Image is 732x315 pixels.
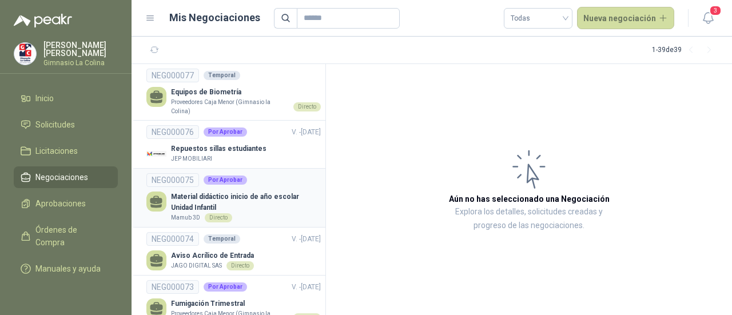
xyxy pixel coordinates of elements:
[171,192,321,213] p: Material didáctico inicio de año escolar Unidad Infantil
[226,261,254,270] div: Directo
[292,235,321,243] span: V. - [DATE]
[14,258,118,280] a: Manuales y ayuda
[146,280,199,294] div: NEG000073
[146,173,321,222] a: NEG000075Por AprobarMaterial didáctico inicio de año escolar Unidad InfantilMamub 3DDirecto
[292,283,321,291] span: V. - [DATE]
[171,250,254,261] p: Aviso Acrílico de Entrada
[35,171,88,184] span: Negociaciones
[204,176,247,185] div: Por Aprobar
[511,10,566,27] span: Todas
[14,219,118,253] a: Órdenes de Compra
[293,102,321,111] div: Directo
[14,43,36,65] img: Company Logo
[204,282,247,292] div: Por Aprobar
[146,143,166,164] img: Company Logo
[205,213,232,222] div: Directo
[35,197,86,210] span: Aprobaciones
[292,128,321,136] span: V. - [DATE]
[146,69,321,115] a: NEG000077TemporalEquipos de BiometríaProveedores Caja Menor (Gimnasio la Colina)Directo
[709,5,722,16] span: 3
[14,193,118,214] a: Aprobaciones
[449,193,610,205] h3: Aún no has seleccionado una Negociación
[698,8,718,29] button: 3
[146,69,199,82] div: NEG000077
[171,154,212,164] p: JEP MOBILIARI
[171,87,321,98] p: Equipos de Biometría
[204,234,240,244] div: Temporal
[171,298,321,309] p: Fumigación Trimestral
[14,14,72,27] img: Logo peakr
[171,213,200,222] p: Mamub 3D
[204,71,240,80] div: Temporal
[35,118,75,131] span: Solicitudes
[146,173,199,187] div: NEG000075
[204,127,247,137] div: Por Aprobar
[146,125,199,139] div: NEG000076
[169,10,260,26] h1: Mis Negociaciones
[35,224,107,249] span: Órdenes de Compra
[171,261,222,270] p: JAGO DIGITAL SAS
[14,140,118,162] a: Licitaciones
[171,98,289,115] p: Proveedores Caja Menor (Gimnasio la Colina)
[14,166,118,188] a: Negociaciones
[14,87,118,109] a: Inicio
[577,7,675,30] button: Nueva negociación
[146,232,321,270] a: NEG000074TemporalV. -[DATE] Aviso Acrílico de EntradaJAGO DIGITAL SASDirecto
[43,59,118,66] p: Gimnasio La Colina
[35,145,78,157] span: Licitaciones
[43,41,118,57] p: [PERSON_NAME] [PERSON_NAME]
[146,125,321,164] a: NEG000076Por AprobarV. -[DATE] Company LogoRepuestos sillas estudiantesJEP MOBILIARI
[652,41,718,59] div: 1 - 39 de 39
[14,114,118,135] a: Solicitudes
[35,262,101,275] span: Manuales y ayuda
[146,232,199,246] div: NEG000074
[171,143,266,154] p: Repuestos sillas estudiantes
[35,92,54,105] span: Inicio
[440,205,618,233] p: Explora los detalles, solicitudes creadas y progreso de las negociaciones.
